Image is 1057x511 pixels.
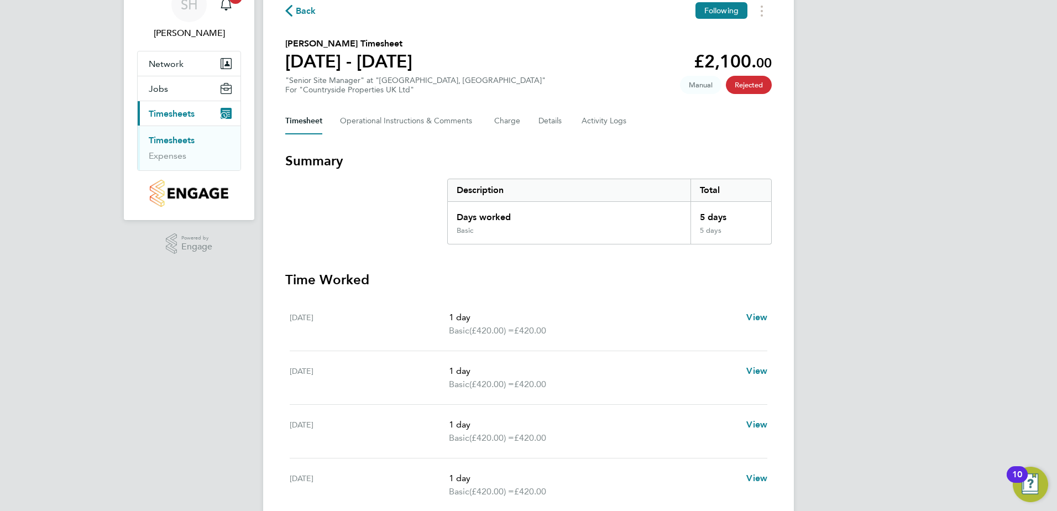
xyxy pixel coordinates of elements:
button: Back [285,4,316,18]
span: (£420.00) = [469,379,514,389]
span: £420.00 [514,325,546,336]
button: Activity Logs [582,108,628,134]
div: 5 days [690,202,771,226]
a: Powered byEngage [166,233,213,254]
div: Basic [457,226,473,235]
div: "Senior Site Manager" at "[GEOGRAPHIC_DATA], [GEOGRAPHIC_DATA]" [285,76,546,95]
span: This timesheet has been rejected. [726,76,772,94]
p: 1 day [449,364,737,378]
span: Basic [449,431,469,445]
span: Basic [449,485,469,498]
span: View [746,473,767,483]
span: £420.00 [514,486,546,497]
button: Timesheets Menu [752,2,772,19]
span: (£420.00) = [469,432,514,443]
h3: Time Worked [285,271,772,289]
div: Summary [447,179,772,244]
span: This timesheet was manually created. [680,76,721,94]
h1: [DATE] - [DATE] [285,50,412,72]
div: Total [690,179,771,201]
a: Expenses [149,150,186,161]
button: Operational Instructions & Comments [340,108,477,134]
app-decimal: £2,100. [694,51,772,72]
span: Timesheets [149,108,195,119]
a: Timesheets [149,135,195,145]
div: [DATE] [290,472,449,498]
span: Jobs [149,84,168,94]
a: View [746,472,767,485]
span: 00 [756,55,772,71]
span: Basic [449,378,469,391]
span: View [746,419,767,430]
button: Charge [494,108,521,134]
button: Open Resource Center, 10 new notifications [1013,467,1048,502]
button: Network [138,51,240,76]
span: (£420.00) = [469,325,514,336]
span: Engage [181,242,212,252]
div: [DATE] [290,364,449,391]
h3: Summary [285,152,772,170]
a: Go to home page [137,180,241,207]
p: 1 day [449,311,737,324]
div: [DATE] [290,311,449,337]
button: Jobs [138,76,240,101]
span: £420.00 [514,432,546,443]
p: 1 day [449,472,737,485]
button: Details [538,108,564,134]
span: Following [704,6,739,15]
a: View [746,311,767,324]
span: Basic [449,324,469,337]
button: Timesheet [285,108,322,134]
p: 1 day [449,418,737,431]
button: Following [695,2,747,19]
span: (£420.00) = [469,486,514,497]
div: Days worked [448,202,690,226]
a: View [746,418,767,431]
h2: [PERSON_NAME] Timesheet [285,37,412,50]
img: countryside-properties-logo-retina.png [150,180,228,207]
span: View [746,312,767,322]
span: Network [149,59,184,69]
span: View [746,366,767,376]
div: Description [448,179,690,201]
div: 10 [1012,474,1022,489]
div: [DATE] [290,418,449,445]
span: Powered by [181,233,212,243]
div: For "Countryside Properties UK Ltd" [285,85,546,95]
span: Back [296,4,316,18]
a: View [746,364,767,378]
span: Sam Hutchinson [137,27,241,40]
button: Timesheets [138,101,240,126]
div: 5 days [690,226,771,244]
span: £420.00 [514,379,546,389]
div: Timesheets [138,126,240,170]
